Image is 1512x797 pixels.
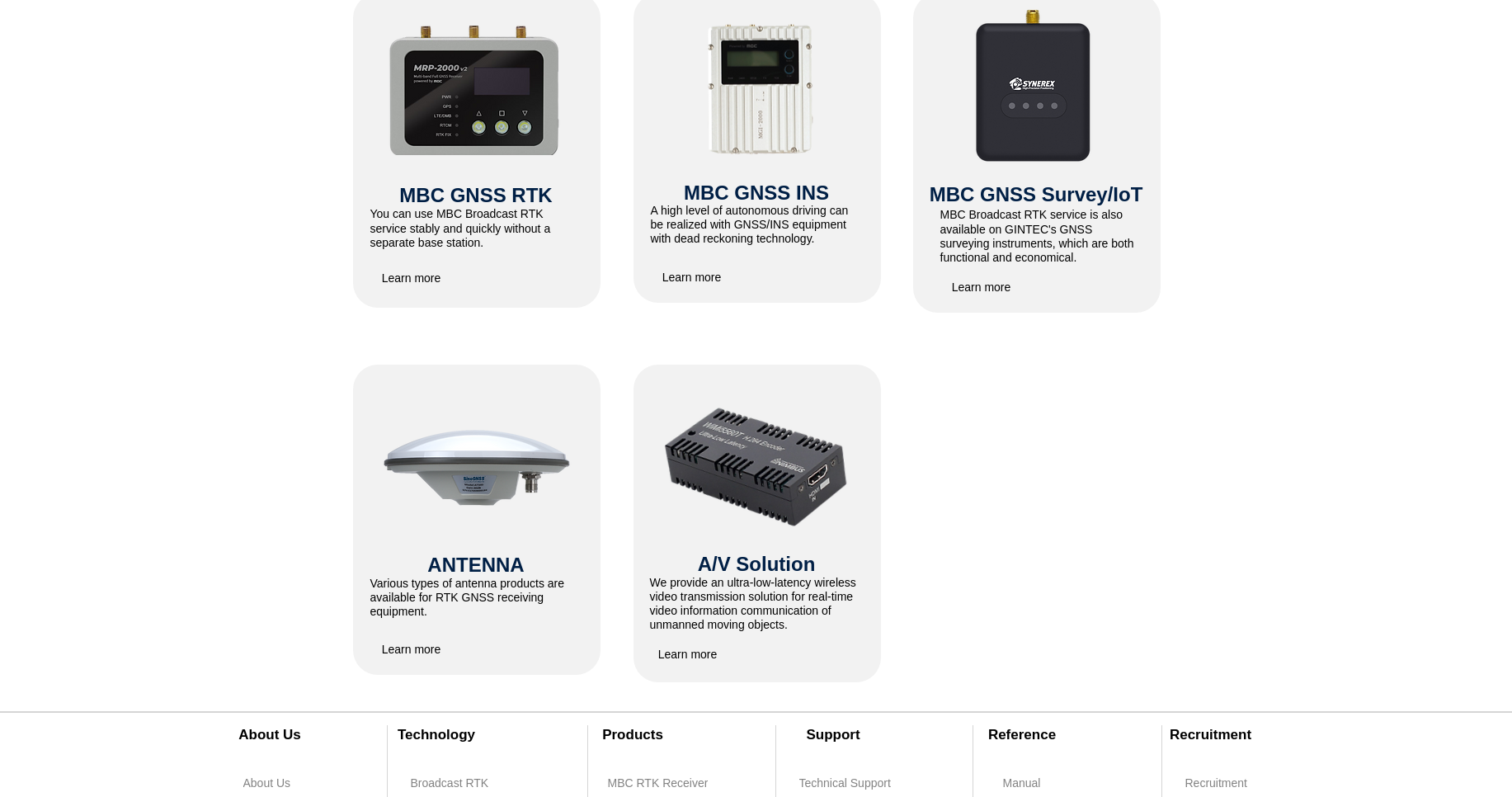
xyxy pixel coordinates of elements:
span: Support [806,727,860,743]
span: Learn more [952,281,1011,294]
span: Broadcast RTK [411,776,489,792]
span: ​ ​ [370,206,551,249]
img: WiMi5560T_5.png [660,391,853,543]
span: You can use MBC Broadcast RTK service stably and quickly without a separate base station. [370,207,551,249]
a: Broadcast RTK [410,773,505,794]
span: MBC GNSS Survey/IoT [930,183,1143,205]
span: MBC RTK Receiver [608,776,709,792]
span: MBC GNSS INS [684,182,829,204]
a: Manual [1002,773,1097,794]
a: Learn more [647,638,729,671]
a: Learn more [651,261,733,294]
a: Learn more [370,262,453,295]
span: ​ ​ [940,207,1134,264]
span: Learn more [662,271,722,284]
span: Recruitment [1170,727,1251,743]
a: About Us [243,773,337,794]
span: Various types of antenna products are available for RTK GNSS receiving equipment. [370,577,565,618]
span: Technical Support [799,776,891,792]
span: Learn more [382,643,441,656]
a: Technical Support [798,773,922,794]
span: Learn more [658,648,718,661]
span: Recruitment [1185,776,1247,792]
img: at340-1.png [378,365,576,563]
span: ​Technology [398,727,475,743]
span: Learn more [382,271,441,285]
span: ​About Us [238,727,301,743]
a: Learn more [370,633,453,666]
span: ​Reference [988,727,1056,743]
span: Manual [1003,776,1041,792]
a: Recruitment [1185,773,1263,794]
span: MBC GNSS RTK [399,184,552,206]
span: Products​ [602,727,663,743]
span: ​We provide an ultra-low-latency wireless video transmission solution for real-time video informa... [650,576,856,631]
img: MRP-2000v2-removebg-preview.png [388,21,563,155]
a: MBC RTK Receiver [607,773,731,794]
span: About Us [243,776,291,792]
span: A high level of autonomous driving can be realized with GNSS/INS equipment with dead reckoning te... [651,204,849,245]
img: MGI2000_front-removebg-preview (1)_edited.png [686,21,839,163]
iframe: Wix Chat [1322,726,1512,797]
span: ANTENNA [427,554,524,576]
span: MBC Broadcast RTK service is also available on GINTEC's GNSS surveying instruments, which are bot... [940,208,1134,264]
span: A/V Solution [698,553,816,575]
a: Learn more [940,271,1023,304]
